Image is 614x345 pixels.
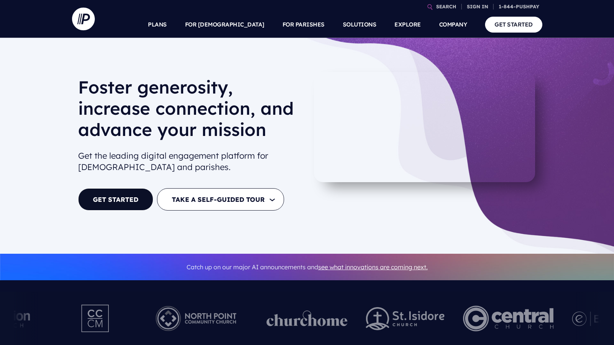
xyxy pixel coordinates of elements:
img: Pushpay_Logo__NorthPoint [144,298,248,339]
a: GET STARTED [78,188,153,211]
p: Catch up on our major AI announcements and [78,259,536,276]
a: FOR [DEMOGRAPHIC_DATA] [185,11,264,38]
img: pp_logos_1 [267,311,348,326]
a: COMPANY [439,11,467,38]
img: Pushpay_Logo__CCM [66,298,126,339]
a: SOLUTIONS [343,11,377,38]
img: Central Church Henderson NV [463,298,554,339]
a: EXPLORE [394,11,421,38]
h2: Get the leading digital engagement platform for [DEMOGRAPHIC_DATA] and parishes. [78,147,301,176]
a: FOR PARISHES [283,11,325,38]
a: GET STARTED [485,17,542,32]
h1: Foster generosity, increase connection, and advance your mission [78,76,301,146]
a: PLANS [148,11,167,38]
img: pp_logos_2 [366,307,445,330]
a: see what innovations are coming next. [318,263,428,271]
button: TAKE A SELF-GUIDED TOUR [157,188,284,211]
